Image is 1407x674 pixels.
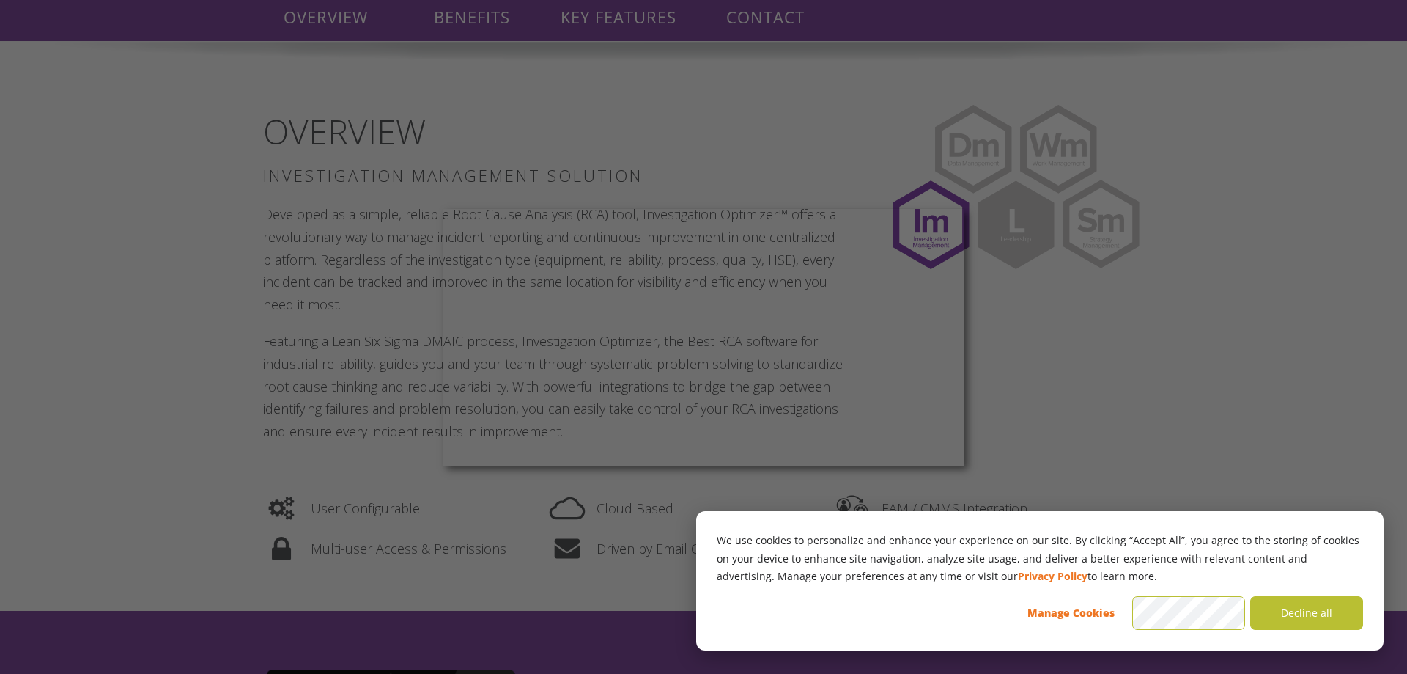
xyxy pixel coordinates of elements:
a: Privacy Policy [1018,568,1087,586]
button: Manage Cookies [1014,596,1127,630]
button: Decline all [1250,596,1363,630]
p: We use cookies to personalize and enhance your experience on our site. By clicking “Accept All”, ... [717,532,1363,586]
div: Cookie banner [696,511,1384,651]
button: Accept all [1132,596,1245,630]
iframe: Popup CTA [443,209,964,466]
